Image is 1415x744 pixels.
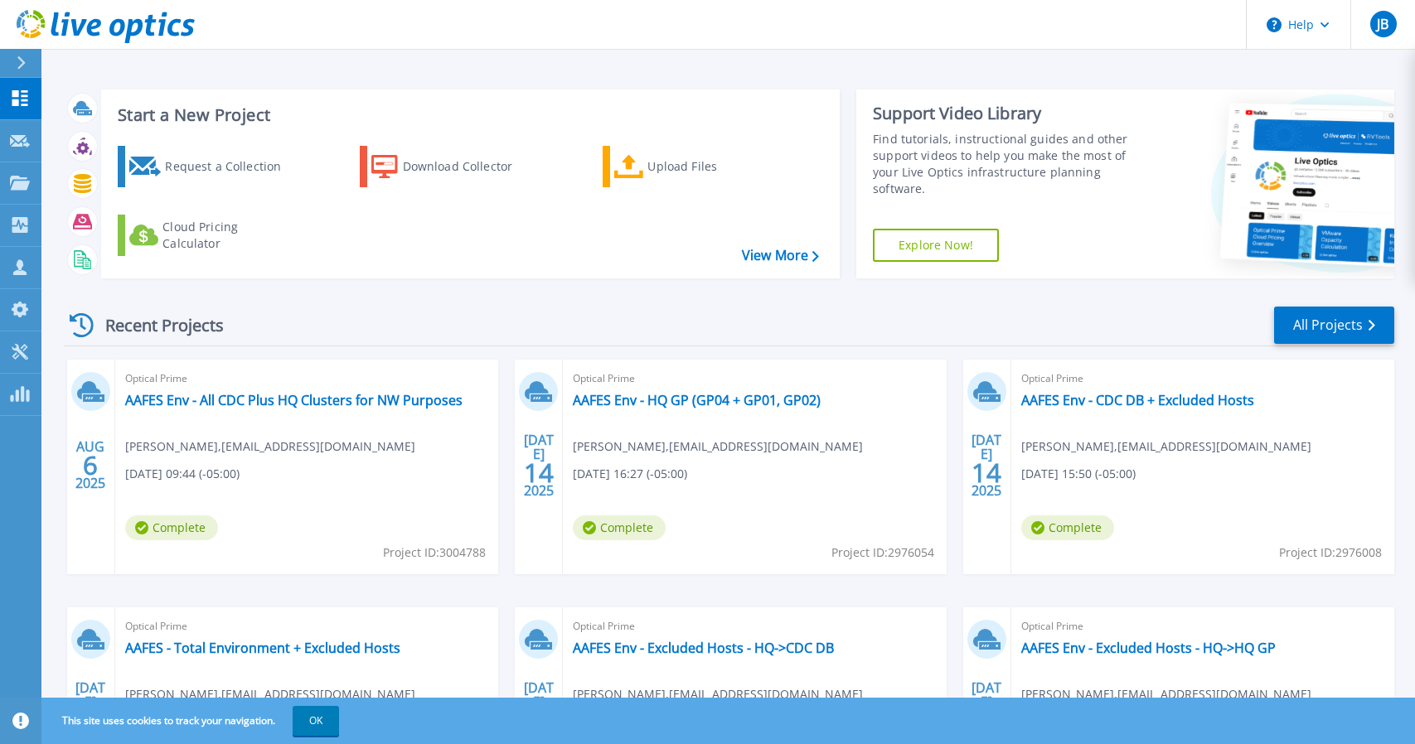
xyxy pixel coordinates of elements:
span: JB [1377,17,1388,31]
span: [PERSON_NAME] , [EMAIL_ADDRESS][DOMAIN_NAME] [573,437,863,456]
div: Recent Projects [64,305,246,345]
span: 14 [524,466,554,480]
div: Cloud Pricing Calculator [162,219,295,252]
a: Download Collector [360,146,545,187]
span: [PERSON_NAME] , [EMAIL_ADDRESS][DOMAIN_NAME] [1021,437,1311,456]
div: Upload Files [647,150,780,183]
div: [DATE] 2025 [523,683,555,743]
span: Optical Prime [573,617,936,635]
a: All Projects [1274,307,1394,344]
span: 14 [972,466,1001,480]
span: This site uses cookies to track your navigation. [46,706,339,736]
span: [PERSON_NAME] , [EMAIL_ADDRESS][DOMAIN_NAME] [125,437,415,456]
div: [DATE] 2025 [971,683,1002,743]
a: AAFES Env - CDC DB + Excluded Hosts [1021,392,1254,408]
a: AAFES Env - Excluded Hosts - HQ->CDC DB [573,640,834,656]
span: [PERSON_NAME] , [EMAIL_ADDRESS][DOMAIN_NAME] [125,685,415,703]
a: Cloud Pricing Calculator [118,215,303,256]
div: Download Collector [403,150,535,183]
span: [DATE] 09:44 (-05:00) [125,465,240,483]
a: AAFES Env - Excluded Hosts - HQ->HQ GP [1021,640,1276,656]
div: [DATE] 2025 [75,683,106,743]
span: Project ID: 3004788 [383,544,486,562]
a: AAFES - Total Environment + Excluded Hosts [125,640,400,656]
div: [DATE] 2025 [971,435,1002,495]
div: Request a Collection [165,150,298,183]
span: Complete [1021,515,1114,540]
a: Request a Collection [118,146,303,187]
span: Project ID: 2976008 [1279,544,1382,562]
a: View More [742,248,819,263]
a: AAFES Env - All CDC Plus HQ Clusters for NW Purposes [125,392,463,408]
span: [DATE] 15:50 (-05:00) [1021,465,1136,483]
span: Optical Prime [125,370,488,388]
div: AUG 2025 [75,435,106,495]
span: Complete [125,515,218,540]
span: Complete [573,515,666,540]
span: Optical Prime [573,370,936,388]
span: Project ID: 2976054 [831,544,934,562]
span: Optical Prime [1021,370,1384,388]
a: Explore Now! [873,229,999,262]
div: [DATE] 2025 [523,435,555,495]
span: 6 [83,458,98,472]
a: AAFES Env - HQ GP (GP04 + GP01, GP02) [573,392,821,408]
span: [PERSON_NAME] , [EMAIL_ADDRESS][DOMAIN_NAME] [573,685,863,703]
button: OK [293,706,339,736]
div: Find tutorials, instructional guides and other support videos to help you make the most of your L... [873,131,1145,197]
span: [PERSON_NAME] , [EMAIL_ADDRESS][DOMAIN_NAME] [1021,685,1311,703]
span: Optical Prime [125,617,488,635]
span: [DATE] 16:27 (-05:00) [573,465,687,483]
a: Upload Files [603,146,787,187]
h3: Start a New Project [118,106,818,124]
span: Optical Prime [1021,617,1384,635]
div: Support Video Library [873,103,1145,124]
